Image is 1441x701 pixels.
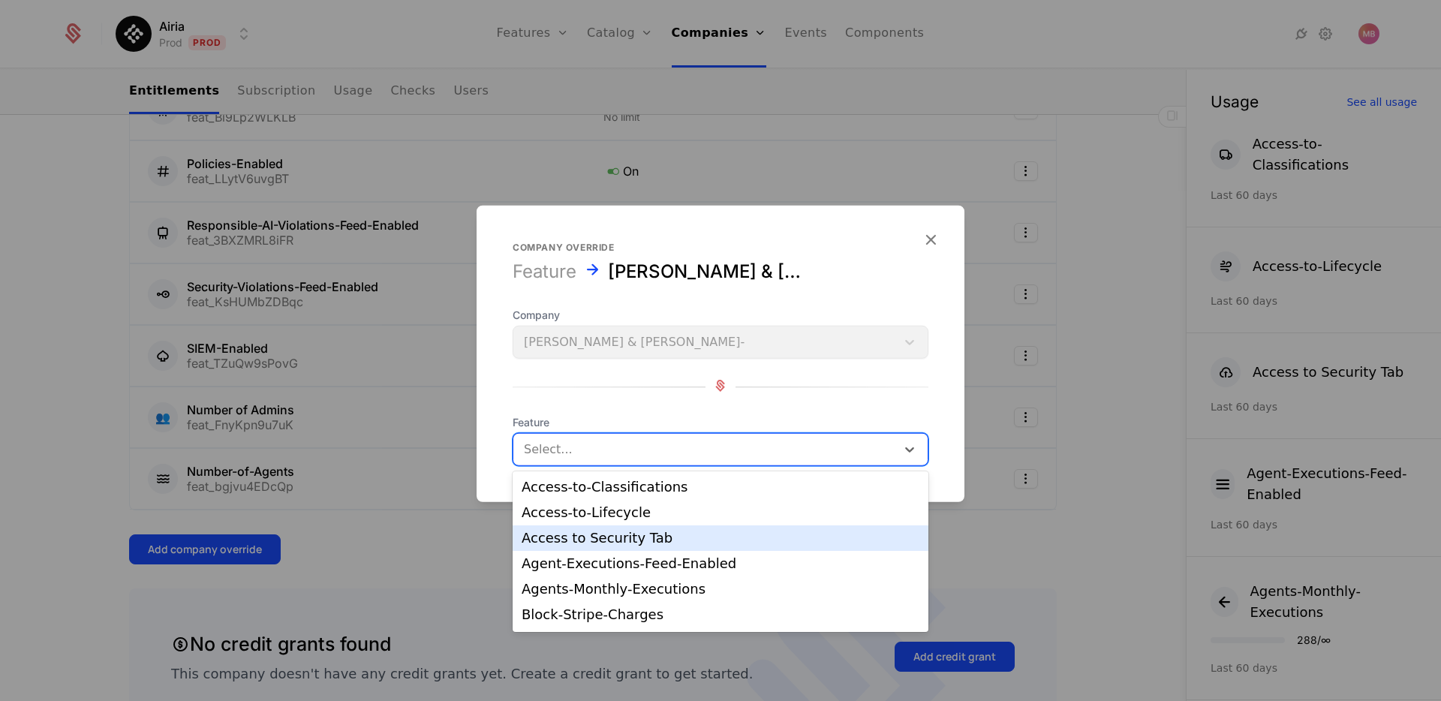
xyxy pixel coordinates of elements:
[513,308,928,323] span: Company
[513,260,576,284] div: Feature
[522,506,919,519] div: Access-to-Lifecycle
[522,582,919,596] div: Agents-Monthly-Executions
[513,415,928,430] span: Feature
[522,608,919,621] div: Block-Stripe-Charges
[513,242,928,254] div: Company override
[522,557,919,570] div: Agent-Executions-Feed-Enabled
[522,531,919,545] div: Access to Security Tab
[608,260,802,284] div: Barnes & Thornburg-
[522,480,919,494] div: Access-to-Classifications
